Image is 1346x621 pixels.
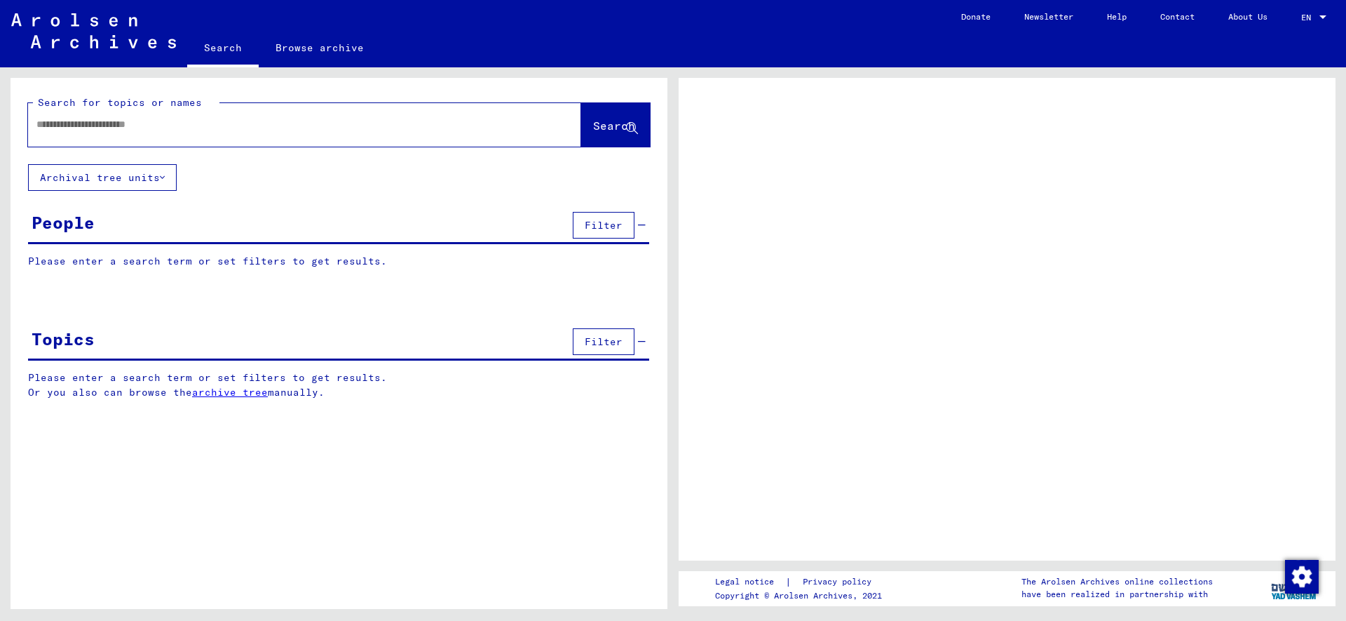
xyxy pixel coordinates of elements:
div: Topics [32,326,95,352]
div: | [715,575,888,589]
span: EN [1301,13,1317,22]
a: Privacy policy [791,575,888,589]
button: Archival tree units [28,164,177,191]
a: archive tree [192,386,268,399]
p: Please enter a search term or set filters to get results. [28,254,649,269]
a: Legal notice [715,575,785,589]
p: The Arolsen Archives online collections [1021,575,1213,588]
span: Filter [585,219,623,232]
a: Search [187,31,259,67]
button: Filter [573,212,634,239]
img: Change consent [1285,560,1319,594]
img: yv_logo.png [1268,570,1321,606]
img: Arolsen_neg.svg [11,13,176,48]
a: Browse archive [259,31,381,65]
p: Copyright © Arolsen Archives, 2021 [715,589,888,602]
p: Please enter a search term or set filters to get results. Or you also can browse the manually. [28,370,650,400]
button: Search [581,103,650,147]
mat-label: Search for topics or names [38,96,202,109]
span: Filter [585,335,623,348]
div: People [32,210,95,235]
p: have been realized in partnership with [1021,588,1213,601]
button: Filter [573,328,634,355]
span: Search [593,119,635,133]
